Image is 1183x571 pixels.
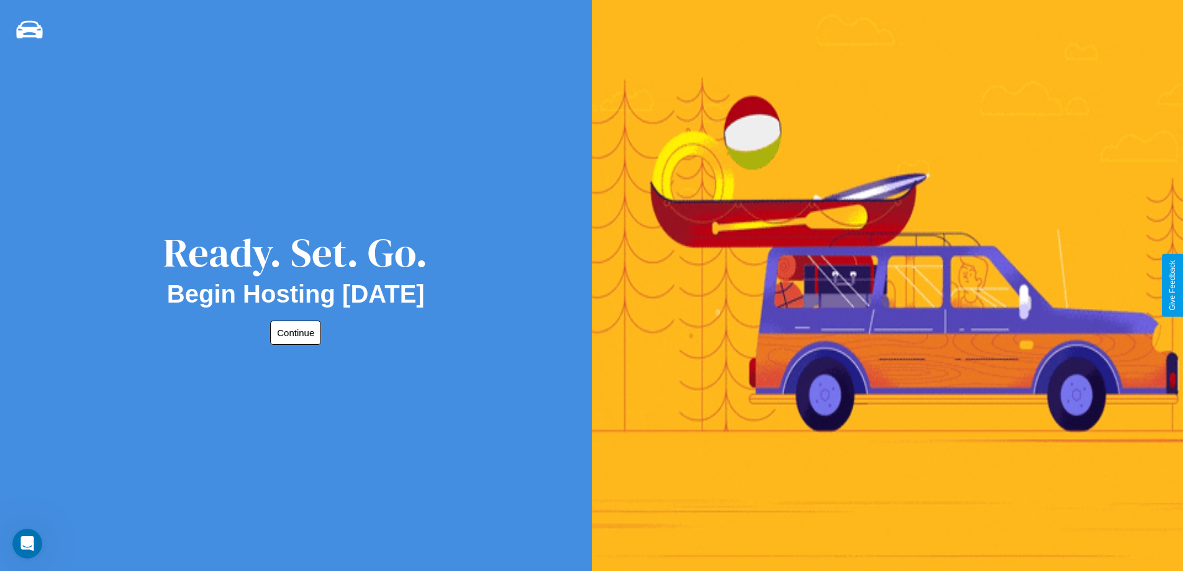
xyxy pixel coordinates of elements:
h2: Begin Hosting [DATE] [167,280,425,308]
div: Ready. Set. Go. [163,225,428,280]
iframe: Intercom live chat [12,529,42,559]
button: Continue [270,321,321,345]
div: Give Feedback [1168,260,1177,311]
